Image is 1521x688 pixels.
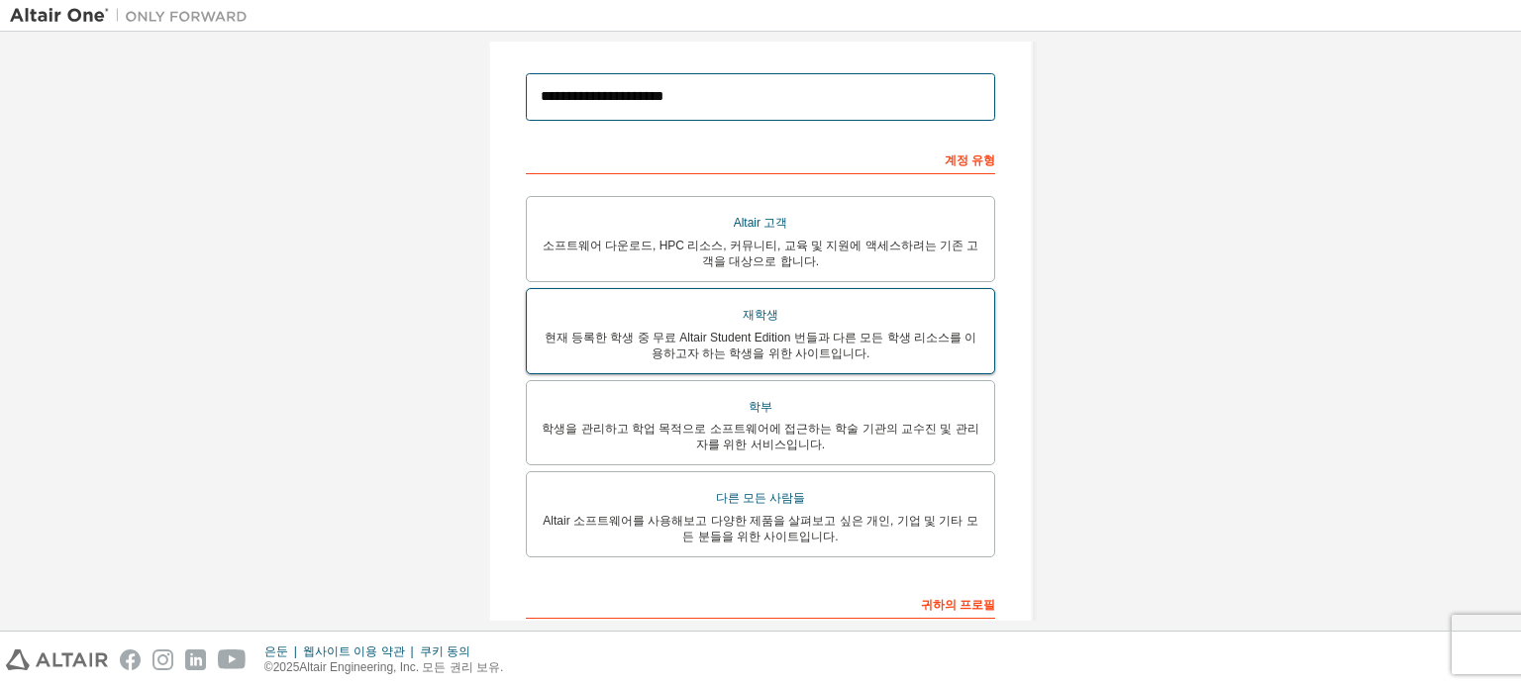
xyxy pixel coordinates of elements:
[264,644,288,658] font: 은둔
[543,239,979,268] font: 소프트웨어 다운로드, HPC 리소스, 커뮤니티, 교육 및 지원에 액세스하려는 기존 고객을 대상으로 합니다.
[743,308,778,322] font: 재학생
[749,400,772,414] font: 학부
[120,649,141,670] img: facebook.svg
[218,649,247,670] img: youtube.svg
[6,649,108,670] img: altair_logo.svg
[734,216,788,230] font: Altair 고객
[420,644,470,658] font: 쿠키 동의
[303,644,405,658] font: 웹사이트 이용 약관
[10,6,257,26] img: 알타이르 원
[185,649,206,670] img: linkedin.svg
[264,660,273,674] font: ©
[921,598,995,612] font: 귀하의 프로필
[299,660,503,674] font: Altair Engineering, Inc. 모든 권리 보유.
[716,491,806,505] font: 다른 모든 사람들
[152,649,173,670] img: instagram.svg
[273,660,300,674] font: 2025
[545,331,977,360] font: 현재 등록한 학생 중 무료 Altair Student Edition 번들과 다른 모든 학생 리소스를 이용하고자 하는 학생을 위한 사이트입니다.
[543,514,977,543] font: Altair 소프트웨어를 사용해보고 다양한 제품을 살펴보고 싶은 개인, 기업 및 기타 모든 분들을 위한 사이트입니다.
[945,153,995,167] font: 계정 유형
[542,422,978,451] font: 학생을 관리하고 학업 목적으로 소프트웨어에 접근하는 학술 기관의 교수진 및 관리자를 위한 서비스입니다.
